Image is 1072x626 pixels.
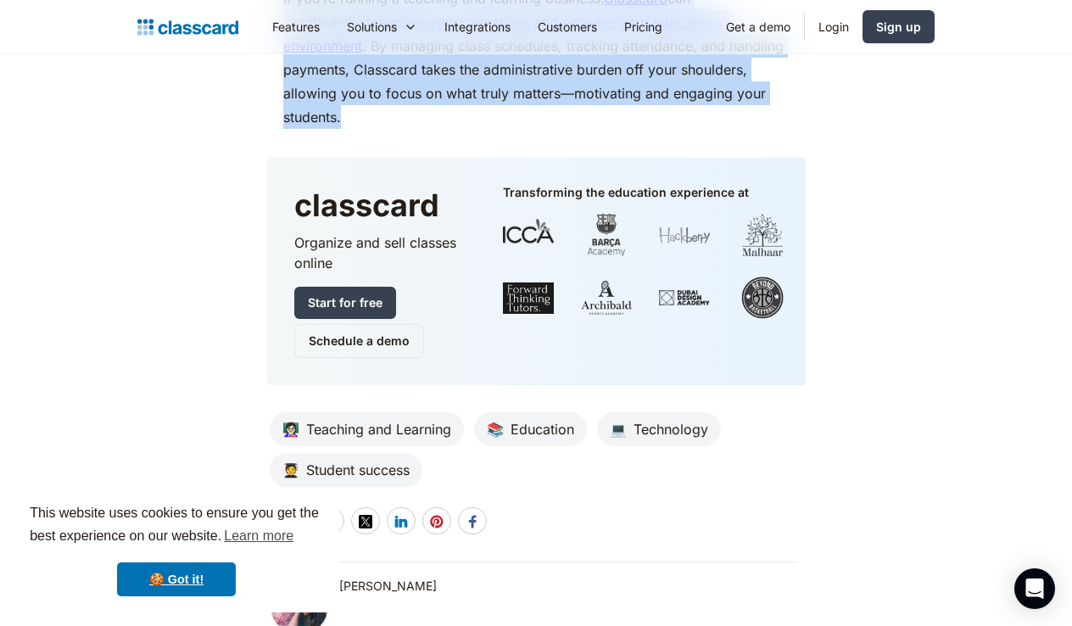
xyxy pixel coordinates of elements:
[487,419,504,439] div: 📚
[339,576,437,596] div: [PERSON_NAME]
[524,8,611,46] a: Customers
[347,18,397,36] div: Solutions
[394,515,408,528] img: linkedin-white sharing button
[221,523,296,549] a: learn more about cookies
[282,419,299,439] div: 👩🏻‍🏫
[30,503,323,549] span: This website uses cookies to ensure you get the best experience on our website.
[805,8,863,46] a: Login
[294,324,424,358] a: Schedule a demo
[137,15,238,39] a: home
[503,185,749,200] div: Transforming the education experience at
[611,8,676,46] a: Pricing
[466,515,479,528] img: facebook-white sharing button
[876,18,921,36] div: Sign up
[610,419,627,439] div: 💻
[294,287,396,319] a: Start for free
[14,487,339,612] div: cookieconsent
[627,419,708,439] div: Technology
[299,460,410,480] div: Student success
[299,419,451,439] div: Teaching and Learning
[431,8,524,46] a: Integrations
[117,562,236,596] a: dismiss cookie message
[294,232,469,273] p: Organize and sell classes online
[712,8,804,46] a: Get a demo
[359,515,372,528] img: twitter-white sharing button
[504,419,574,439] div: Education
[333,8,431,46] div: Solutions
[259,8,333,46] a: Features
[863,10,935,43] a: Sign up
[294,185,469,226] h3: classcard
[282,460,299,480] div: 🧑‍🎓
[430,515,444,528] img: pinterest-white sharing button
[1014,568,1055,609] div: Open Intercom Messenger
